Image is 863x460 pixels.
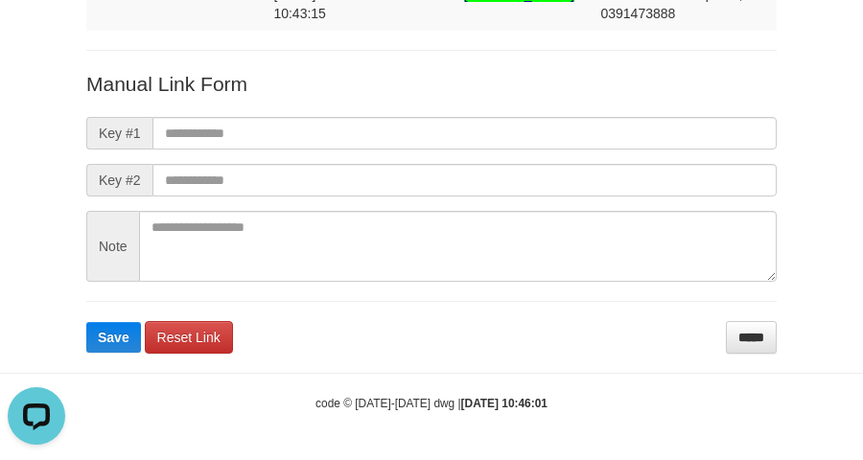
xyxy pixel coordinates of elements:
[86,211,139,282] span: Note
[461,397,548,410] strong: [DATE] 10:46:01
[600,6,675,21] span: Copy 0391473888 to clipboard
[86,117,152,149] span: Key #1
[315,397,548,410] small: code © [DATE]-[DATE] dwg |
[98,330,129,345] span: Save
[145,321,233,354] a: Reset Link
[86,70,777,98] p: Manual Link Form
[86,322,141,353] button: Save
[157,330,221,345] span: Reset Link
[86,164,152,196] span: Key #2
[8,8,65,65] button: Open LiveChat chat widget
